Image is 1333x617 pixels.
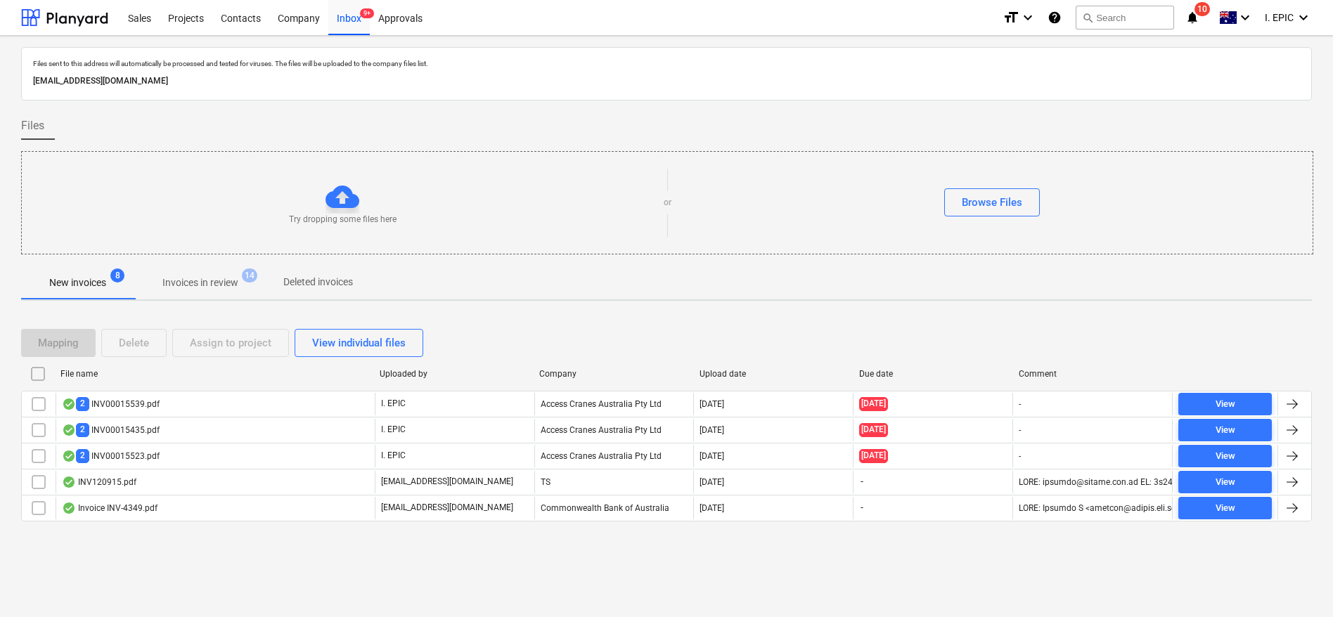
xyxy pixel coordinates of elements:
div: Upload date [700,369,848,379]
span: 2 [76,397,89,410]
iframe: Chat Widget [1263,550,1333,617]
span: 8 [110,268,124,282]
div: [DATE] [700,503,724,513]
div: - [1019,425,1021,435]
div: Browse Files [962,193,1022,212]
div: [DATE] [700,425,724,435]
p: I. EPIC [381,450,406,462]
p: Deleted invoices [283,275,353,290]
div: INV120915.pdf [62,476,136,488]
div: View [1216,500,1235,517]
div: INV00015539.pdf [62,397,160,410]
span: 2 [76,449,89,462]
button: View [1178,497,1272,519]
div: Invoice INV-4349.pdf [62,502,157,514]
p: I. EPIC [381,398,406,410]
p: [EMAIL_ADDRESS][DOMAIN_NAME] [33,74,1300,89]
div: [DATE] [700,399,724,409]
div: Try dropping some files hereorBrowse Files [21,151,1313,254]
span: [DATE] [859,397,888,410]
div: Access Cranes Australia Pty Ltd [534,419,694,441]
div: View [1216,422,1235,439]
div: INV00015435.pdf [62,423,160,436]
div: TS [534,471,694,493]
p: New invoices [49,275,106,290]
span: 14 [242,268,257,282]
p: Invoices in review [162,275,238,290]
p: or [664,197,671,209]
div: Access Cranes Australia Pty Ltd [534,393,694,415]
div: Comment [1019,369,1167,379]
div: Access Cranes Australia Pty Ltd [534,445,694,467]
button: View [1178,393,1272,415]
div: View [1216,396,1235,413]
div: INV00015523.pdf [62,449,160,462]
div: OCR finished [62,450,76,462]
div: - [1019,399,1021,409]
button: View individual files [295,329,423,357]
button: Browse Files [944,188,1040,216]
span: - [859,502,865,514]
div: View individual files [312,334,406,352]
p: I. EPIC [381,424,406,436]
div: Company [539,369,688,379]
button: View [1178,419,1272,441]
div: OCR finished [62,476,76,488]
div: OCR finished [62,502,76,514]
span: [DATE] [859,423,888,436]
div: File name [60,369,368,379]
span: [DATE] [859,449,888,462]
div: [DATE] [700,451,724,461]
div: Due date [859,369,1007,379]
p: [EMAIL_ADDRESS][DOMAIN_NAME] [381,476,513,488]
div: OCR finished [62,424,76,436]
button: View [1178,471,1272,493]
div: - [1019,451,1021,461]
p: Files sent to this address will automatically be processed and tested for viruses. The files will... [33,59,1300,68]
div: Uploaded by [380,369,528,379]
p: Try dropping some files here [289,214,397,226]
div: Commonwealth Bank of Australia [534,497,694,519]
span: - [859,476,865,488]
div: OCR finished [62,398,76,410]
span: 9+ [360,8,374,18]
div: View [1216,474,1235,491]
p: [EMAIL_ADDRESS][DOMAIN_NAME] [381,502,513,514]
span: Files [21,117,44,134]
button: View [1178,445,1272,467]
span: 2 [76,423,89,436]
div: View [1216,448,1235,465]
div: [DATE] [700,477,724,487]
